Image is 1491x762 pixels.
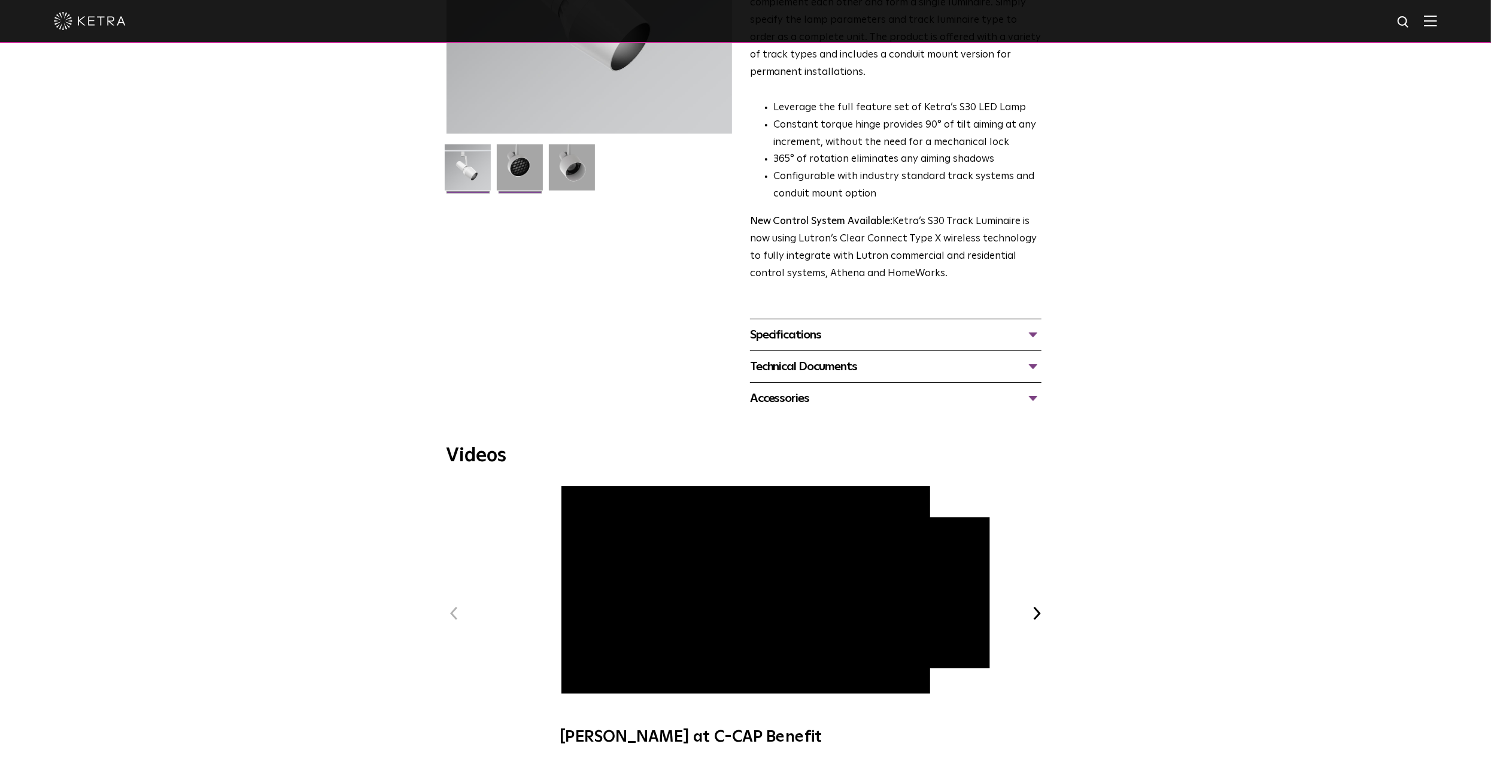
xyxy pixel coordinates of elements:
[549,144,595,199] img: 9e3d97bd0cf938513d6e
[774,99,1041,117] li: Leverage the full feature set of Ketra’s S30 LED Lamp
[774,117,1041,152] li: Constant torque hinge provides 90° of tilt aiming at any increment, without the need for a mechan...
[750,357,1041,376] div: Technical Documents
[447,444,1045,469] h3: Videos
[447,606,462,621] button: Previous
[750,325,1041,344] div: Specifications
[750,216,893,226] strong: New Control System Available:
[774,168,1041,203] li: Configurable with industry standard track systems and conduit mount option
[497,144,543,199] img: 3b1b0dc7630e9da69e6b
[750,213,1041,283] p: Ketra’s S30 Track Luminaire is now using Lutron’s Clear Connect Type X wireless technology to ful...
[1424,15,1437,26] img: Hamburger%20Nav.svg
[1030,606,1045,621] button: Next
[774,151,1041,168] li: 365° of rotation eliminates any aiming shadows
[445,144,491,199] img: S30-Track-Luminaire-2021-Web-Square
[54,12,126,30] img: ketra-logo-2019-white
[1396,15,1411,30] img: search icon
[750,389,1041,408] div: Accessories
